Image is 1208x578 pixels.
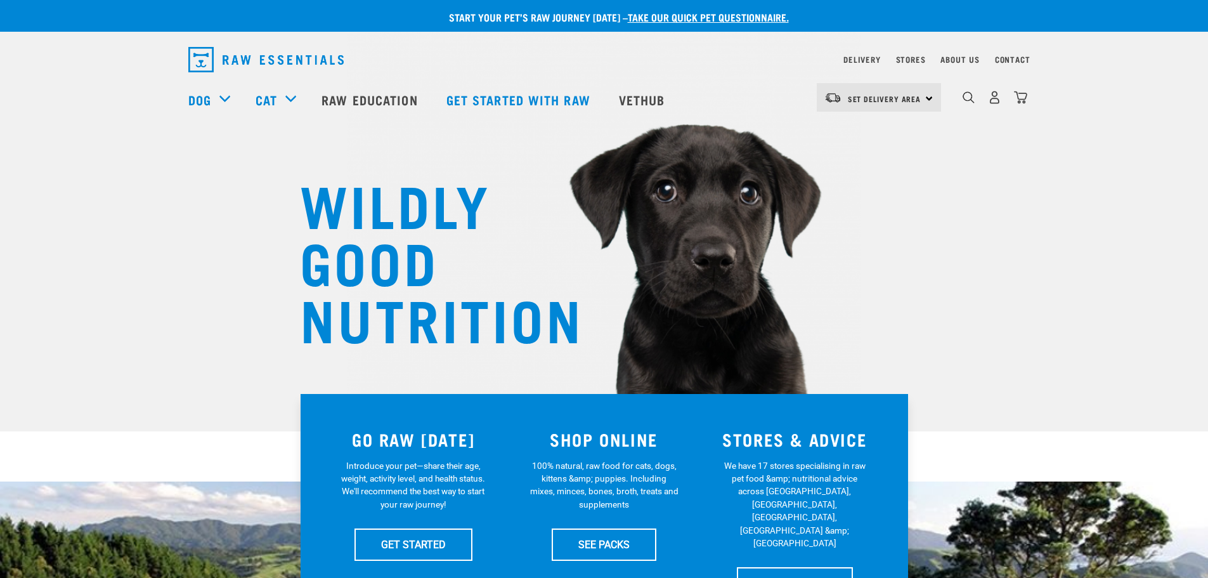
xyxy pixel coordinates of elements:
[628,14,789,20] a: take our quick pet questionnaire.
[940,57,979,62] a: About Us
[339,459,488,511] p: Introduce your pet—share their age, weight, activity level, and health status. We'll recommend th...
[178,42,1030,77] nav: dropdown navigation
[300,174,554,346] h1: WILDLY GOOD NUTRITION
[326,430,502,449] h3: GO RAW [DATE]
[188,47,344,72] img: Raw Essentials Logo
[434,74,606,125] a: Get started with Raw
[309,74,433,125] a: Raw Education
[516,430,692,449] h3: SHOP ONLINE
[848,96,921,101] span: Set Delivery Area
[552,529,656,560] a: SEE PACKS
[606,74,681,125] a: Vethub
[707,430,883,449] h3: STORES & ADVICE
[988,91,1001,104] img: user.png
[824,92,841,103] img: van-moving.png
[1014,91,1027,104] img: home-icon@2x.png
[843,57,880,62] a: Delivery
[529,459,679,511] p: 100% natural, raw food for cats, dogs, kittens &amp; puppies. Including mixes, minces, bones, bro...
[354,529,472,560] a: GET STARTED
[720,459,869,550] p: We have 17 stores specialising in raw pet food &amp; nutritional advice across [GEOGRAPHIC_DATA],...
[995,57,1030,62] a: Contact
[188,90,211,109] a: Dog
[896,57,926,62] a: Stores
[963,91,975,103] img: home-icon-1@2x.png
[256,90,277,109] a: Cat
